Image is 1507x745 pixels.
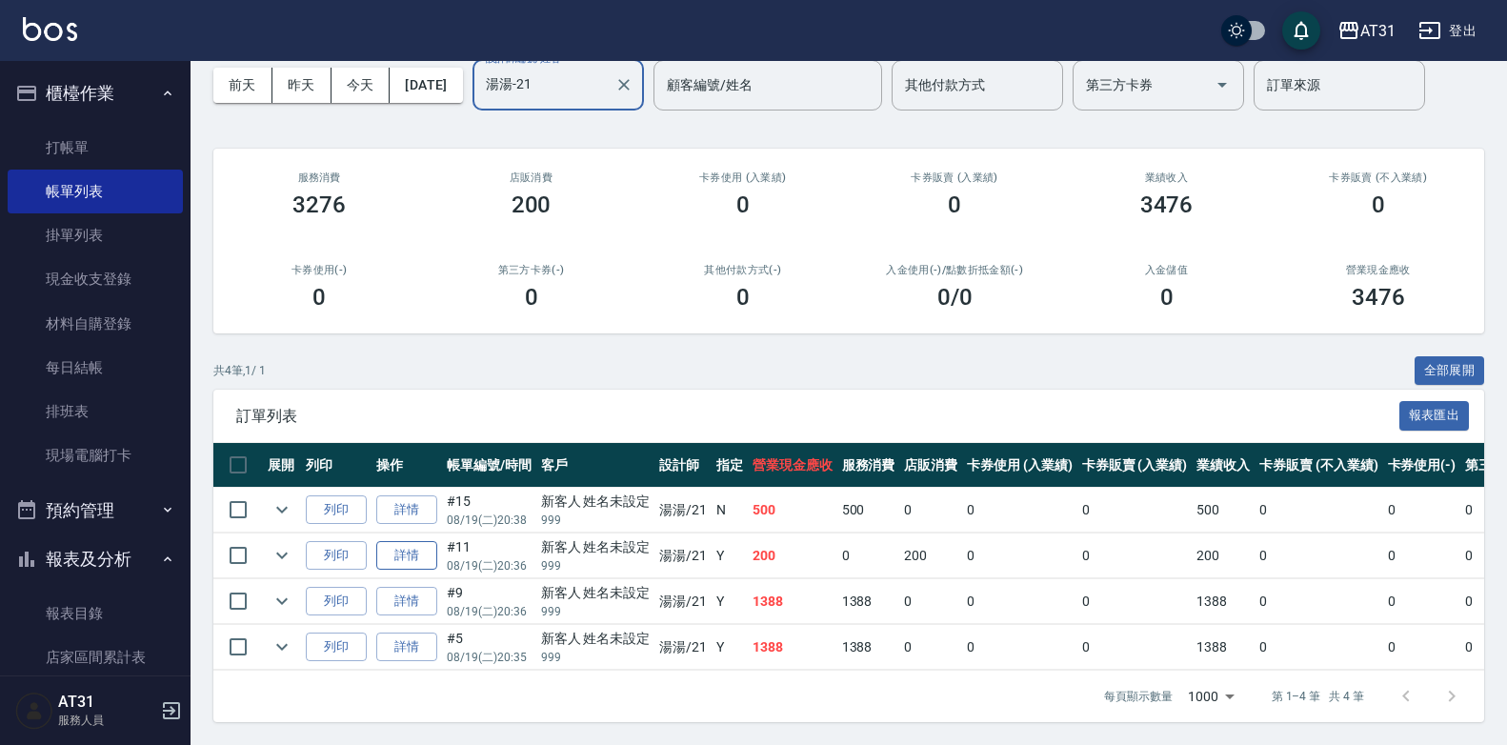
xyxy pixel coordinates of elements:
[899,488,962,533] td: 0
[1282,11,1320,50] button: save
[447,557,532,574] p: 08/19 (二) 20:36
[8,433,183,477] a: 現場電腦打卡
[611,71,637,98] button: Clear
[937,284,973,311] h3: 0 /0
[1192,625,1255,670] td: 1388
[1330,11,1403,50] button: AT31
[312,284,326,311] h3: 0
[442,443,536,488] th: 帳單編號/時間
[8,302,183,346] a: 材料自購登錄
[712,625,748,670] td: Y
[872,264,1037,276] h2: 入金使用(-) /點數折抵金額(-)
[1255,534,1382,578] td: 0
[541,512,651,529] p: 999
[1352,284,1405,311] h3: 3476
[15,692,53,730] img: Person
[390,68,462,103] button: [DATE]
[8,534,183,584] button: 報表及分析
[1255,579,1382,624] td: 0
[736,284,750,311] h3: 0
[442,488,536,533] td: #15
[1140,191,1194,218] h3: 3476
[447,603,532,620] p: 08/19 (二) 20:36
[213,68,272,103] button: 前天
[660,264,826,276] h2: 其他付款方式(-)
[272,68,332,103] button: 昨天
[236,407,1399,426] span: 訂單列表
[837,625,900,670] td: 1388
[512,191,552,218] h3: 200
[1077,488,1193,533] td: 0
[372,443,442,488] th: 操作
[748,488,837,533] td: 500
[541,537,651,557] div: 新客人 姓名未設定
[541,492,651,512] div: 新客人 姓名未設定
[837,443,900,488] th: 服務消費
[332,68,391,103] button: 今天
[1255,625,1382,670] td: 0
[541,603,651,620] p: 999
[376,587,437,616] a: 詳情
[962,579,1077,624] td: 0
[1383,625,1461,670] td: 0
[1192,488,1255,533] td: 500
[1077,625,1193,670] td: 0
[654,534,712,578] td: 湯湯 /21
[236,264,402,276] h2: 卡券使用(-)
[447,512,532,529] p: 08/19 (二) 20:38
[1192,534,1255,578] td: 200
[376,633,437,662] a: 詳情
[1399,406,1470,424] a: 報表匯出
[1077,579,1193,624] td: 0
[948,191,961,218] h3: 0
[541,649,651,666] p: 999
[899,625,962,670] td: 0
[1192,443,1255,488] th: 業績收入
[962,488,1077,533] td: 0
[236,171,402,184] h3: 服務消費
[962,534,1077,578] td: 0
[376,541,437,571] a: 詳情
[1399,401,1470,431] button: 報表匯出
[23,17,77,41] img: Logo
[837,534,900,578] td: 0
[1360,19,1396,43] div: AT31
[306,541,367,571] button: 列印
[8,486,183,535] button: 預約管理
[442,579,536,624] td: #9
[872,171,1037,184] h2: 卡券販賣 (入業績)
[1415,356,1485,386] button: 全部展開
[712,579,748,624] td: Y
[654,488,712,533] td: 湯湯 /21
[8,213,183,257] a: 掛單列表
[301,443,372,488] th: 列印
[712,534,748,578] td: Y
[1083,264,1249,276] h2: 入金儲值
[712,488,748,533] td: N
[8,592,183,635] a: 報表目錄
[8,257,183,301] a: 現金收支登錄
[1383,488,1461,533] td: 0
[541,629,651,649] div: 新客人 姓名未設定
[654,625,712,670] td: 湯湯 /21
[448,264,613,276] h2: 第三方卡券(-)
[8,126,183,170] a: 打帳單
[1411,13,1484,49] button: 登出
[654,579,712,624] td: 湯湯 /21
[1383,579,1461,624] td: 0
[1207,70,1237,100] button: Open
[748,579,837,624] td: 1388
[654,443,712,488] th: 設計師
[1255,443,1382,488] th: 卡券販賣 (不入業績)
[1083,171,1249,184] h2: 業績收入
[447,649,532,666] p: 08/19 (二) 20:35
[8,170,183,213] a: 帳單列表
[712,443,748,488] th: 指定
[899,579,962,624] td: 0
[1296,264,1461,276] h2: 營業現金應收
[8,635,183,679] a: 店家區間累計表
[8,346,183,390] a: 每日結帳
[1272,688,1364,705] p: 第 1–4 筆 共 4 筆
[268,587,296,615] button: expand row
[292,191,346,218] h3: 3276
